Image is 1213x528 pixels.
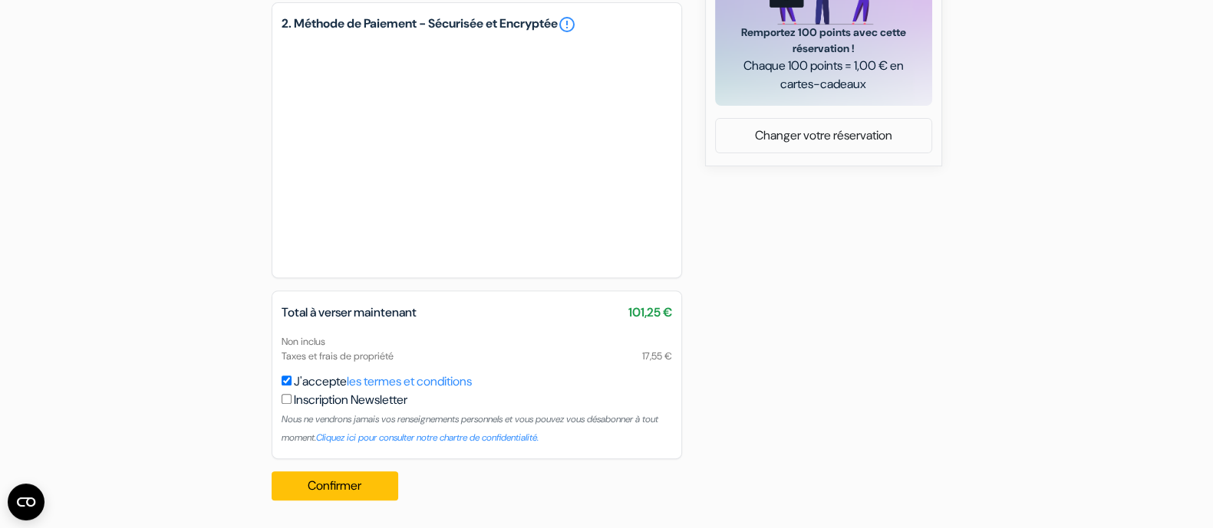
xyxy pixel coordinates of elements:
[628,303,672,322] span: 101,25 €
[294,372,472,391] label: J'accepte
[294,391,407,409] label: Inscription Newsletter
[733,25,914,57] span: Remportez 100 points avec cette réservation !
[642,349,672,363] span: 17,55 €
[282,304,417,320] span: Total à verser maintenant
[8,484,44,520] button: Ouvrir le widget CMP
[282,15,672,34] h5: 2. Méthode de Paiement - Sécurisée et Encryptée
[279,37,675,268] iframe: Cadre de saisie sécurisé pour le paiement
[316,431,539,444] a: Cliquez ici pour consulter notre chartre de confidentialité.
[558,15,576,34] a: error_outline
[272,334,681,363] div: Non inclus Taxes et frais de propriété
[733,57,914,93] span: Chaque 100 points = 1,00 € en cartes-cadeaux
[272,471,399,500] button: Confirmer
[716,121,931,150] a: Changer votre réservation
[347,373,472,389] a: les termes et conditions
[282,413,658,444] small: Nous ne vendrons jamais vos renseignements personnels et vous pouvez vous désabonner à tout moment.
